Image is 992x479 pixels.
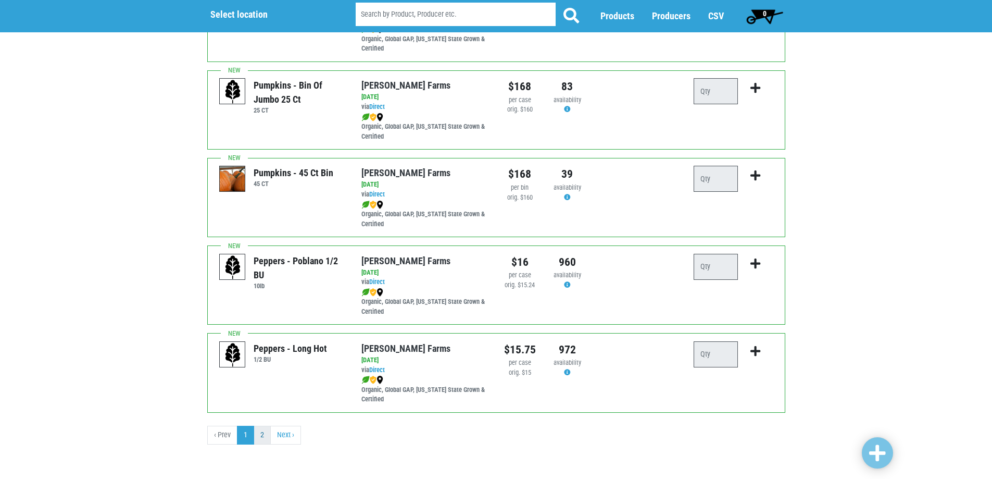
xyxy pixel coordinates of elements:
[237,426,254,445] a: 1
[504,280,536,290] div: orig. $15.24
[554,96,581,104] span: availability
[361,112,488,142] div: Organic, Global GAP, [US_STATE] State Grown & Certified
[361,200,488,229] div: Organic, Global GAP, [US_STATE] State Grown & Certified
[376,201,383,209] img: map_marker-0e94453035b3232a4d21701695807de9.png
[554,271,581,279] span: availability
[361,102,488,112] div: via
[361,190,488,200] div: via
[369,278,385,286] a: Direct
[551,166,583,182] div: 39
[652,11,690,22] a: Producers
[361,376,370,384] img: leaf-e5c59151409436ccce96b2ca1b28e03c.png
[504,166,536,182] div: $168
[356,3,556,27] input: Search by Product, Producer etc.
[376,376,383,384] img: map_marker-0e94453035b3232a4d21701695807de9.png
[376,288,383,297] img: map_marker-0e94453035b3232a4d21701695807de9.png
[270,426,301,445] a: next
[220,254,246,280] img: placeholder-variety-43d6402dacf2d531de610a020419775a.svg
[254,426,271,445] a: 2
[504,105,536,115] div: orig. $160
[504,358,536,368] div: per case
[220,342,246,368] img: placeholder-variety-43d6402dacf2d531de610a020419775a.svg
[254,166,333,180] div: Pumpkins - 45 ct Bin
[742,6,788,27] a: 0
[254,180,333,188] h6: 45 CT
[207,426,785,445] nav: pager
[504,368,536,378] div: orig. $15
[551,341,583,358] div: 972
[551,254,583,271] div: 960
[220,175,246,183] a: Pumpkins - 45 ct Bin
[554,359,581,366] span: availability
[370,113,376,121] img: safety-e55c860ca8c00a9c171001a62a92dabd.png
[504,271,536,280] div: per case
[361,167,450,178] a: [PERSON_NAME] Farms
[361,375,488,405] div: Organic, Global GAP, [US_STATE] State Grown & Certified
[370,201,376,209] img: safety-e55c860ca8c00a9c171001a62a92dabd.png
[370,288,376,297] img: safety-e55c860ca8c00a9c171001a62a92dabd.png
[600,11,634,22] a: Products
[694,166,738,192] input: Qty
[504,95,536,105] div: per case
[554,183,581,191] span: availability
[504,78,536,95] div: $168
[361,277,488,287] div: via
[220,79,246,105] img: placeholder-variety-43d6402dacf2d531de610a020419775a.svg
[694,341,738,367] input: Qty
[361,343,450,354] a: [PERSON_NAME] Farms
[369,366,385,374] a: Direct
[708,11,724,22] a: CSV
[369,190,385,198] a: Direct
[210,9,329,20] h5: Select location
[763,9,767,18] span: 0
[254,355,327,363] h6: 1/2 BU
[369,103,385,110] a: Direct
[254,106,346,114] h6: 25 CT
[254,254,346,282] div: Peppers - Poblano 1/2 BU
[361,365,488,375] div: via
[361,92,488,102] div: [DATE]
[504,254,536,271] div: $16
[694,78,738,104] input: Qty
[551,78,583,95] div: 83
[694,254,738,280] input: Qty
[361,24,488,54] div: Organic, Global GAP, [US_STATE] State Grown & Certified
[361,355,488,365] div: [DATE]
[254,78,346,106] div: Pumpkins - Bin of Jumbo 25 ct
[361,287,488,317] div: Organic, Global GAP, [US_STATE] State Grown & Certified
[504,341,536,358] div: $15.75
[361,268,488,278] div: [DATE]
[254,282,346,290] h6: 10lb
[361,288,370,297] img: leaf-e5c59151409436ccce96b2ca1b28e03c.png
[504,183,536,193] div: per bin
[370,376,376,384] img: safety-e55c860ca8c00a9c171001a62a92dabd.png
[220,166,246,192] img: thumbnail-1bebd04f8b15c5af5e45833110fd7731.png
[376,113,383,121] img: map_marker-0e94453035b3232a4d21701695807de9.png
[361,180,488,190] div: [DATE]
[254,341,327,355] div: Peppers - Long Hot
[504,193,536,203] div: orig. $160
[361,113,370,121] img: leaf-e5c59151409436ccce96b2ca1b28e03c.png
[361,80,450,91] a: [PERSON_NAME] Farms
[361,201,370,209] img: leaf-e5c59151409436ccce96b2ca1b28e03c.png
[361,255,450,266] a: [PERSON_NAME] Farms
